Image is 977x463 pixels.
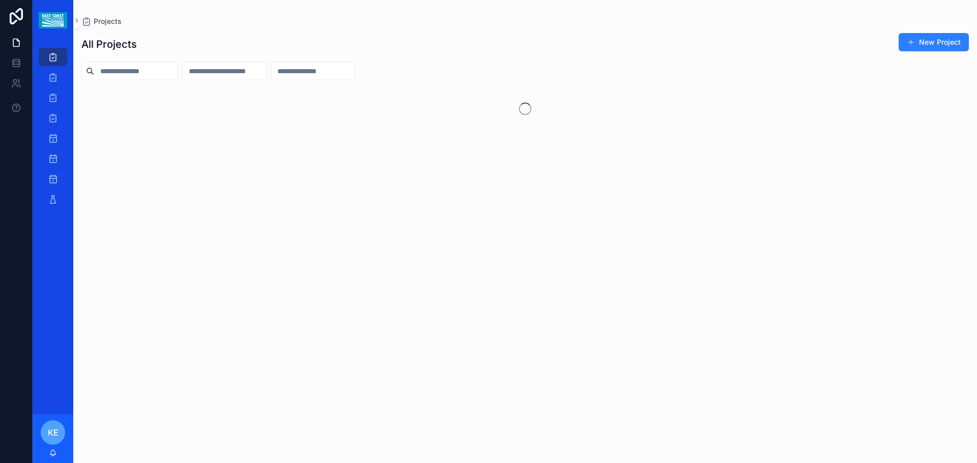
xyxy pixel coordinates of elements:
[33,41,73,222] div: scrollable content
[48,426,59,439] span: KE
[899,33,969,51] button: New Project
[39,12,67,28] img: App logo
[81,37,137,51] h1: All Projects
[81,16,122,26] a: Projects
[94,16,122,26] span: Projects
